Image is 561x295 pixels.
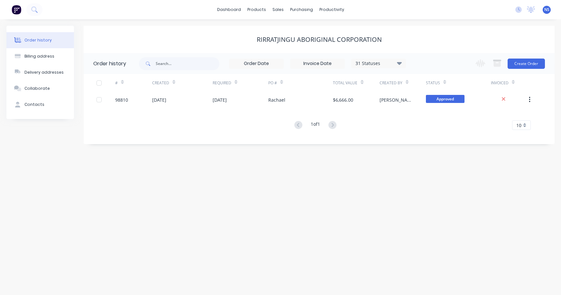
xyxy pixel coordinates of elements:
div: [DATE] [213,97,227,103]
div: Invoiced [491,80,509,86]
a: dashboard [214,5,244,14]
img: Factory [12,5,21,14]
span: NS [544,7,549,13]
div: Created By [380,74,426,92]
div: Rirratjingu Aboriginal Corporation [257,36,382,43]
div: Invoiced [491,74,528,92]
div: Required [213,74,268,92]
div: Order history [93,60,126,68]
div: 31 Statuses [352,60,406,67]
div: Status [426,74,491,92]
span: 10 [516,122,521,129]
button: Contacts [6,97,74,113]
button: Delivery addresses [6,64,74,80]
div: Total Value [333,74,379,92]
div: [PERSON_NAME] [380,97,413,103]
div: Status [426,80,440,86]
button: Create Order [508,59,545,69]
div: sales [269,5,287,14]
div: Billing address [24,53,54,59]
div: 98810 [115,97,128,103]
button: Collaborate [6,80,74,97]
input: Invoice Date [290,59,345,69]
div: Contacts [24,102,44,107]
button: Billing address [6,48,74,64]
div: # [115,80,118,86]
div: PO # [268,74,333,92]
div: $6,666.00 [333,97,353,103]
div: Delivery addresses [24,69,64,75]
div: Created [152,74,212,92]
div: 1 of 1 [311,121,320,130]
div: Created By [380,80,402,86]
div: [DATE] [152,97,166,103]
div: purchasing [287,5,316,14]
span: Approved [426,95,464,103]
div: Total Value [333,80,357,86]
input: Order Date [229,59,283,69]
div: productivity [316,5,347,14]
div: products [244,5,269,14]
input: Search... [156,57,219,70]
div: Created [152,80,169,86]
div: Rachael [268,97,285,103]
div: Order history [24,37,52,43]
div: Required [213,80,231,86]
div: PO # [268,80,277,86]
div: Collaborate [24,86,50,91]
button: Order history [6,32,74,48]
div: # [115,74,152,92]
